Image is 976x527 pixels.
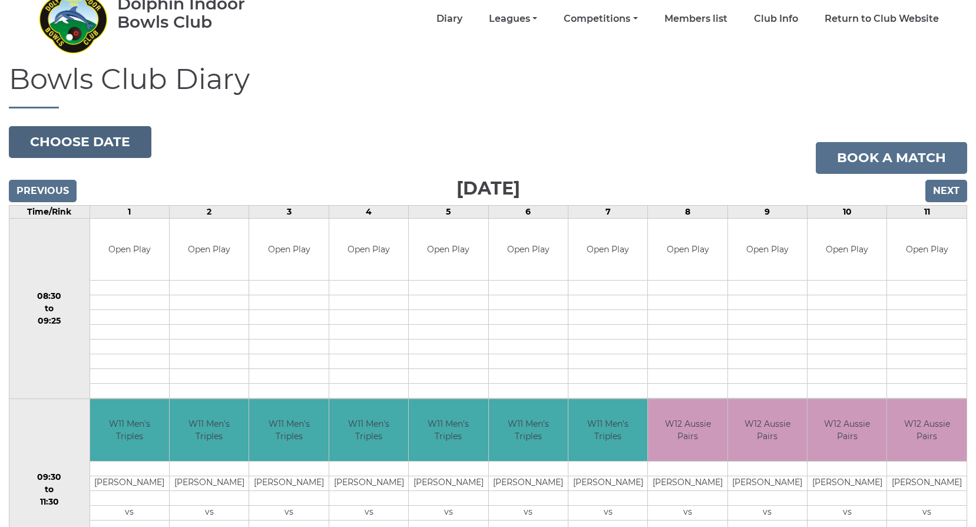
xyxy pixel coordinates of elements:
[409,205,488,218] td: 5
[409,505,488,520] td: vs
[648,399,727,461] td: W12 Aussie Pairs
[489,12,537,25] a: Leagues
[648,505,727,520] td: vs
[409,476,488,490] td: [PERSON_NAME]
[9,205,90,218] td: Time/Rink
[489,505,568,520] td: vs
[887,399,967,461] td: W12 Aussie Pairs
[808,476,886,490] td: [PERSON_NAME]
[489,399,568,461] td: W11 Men's Triples
[329,205,408,218] td: 4
[648,219,727,281] td: Open Play
[90,219,169,281] td: Open Play
[249,219,328,281] td: Open Play
[727,205,807,218] td: 9
[90,205,169,218] td: 1
[170,505,249,520] td: vs
[329,505,408,520] td: vs
[329,476,408,490] td: [PERSON_NAME]
[568,219,647,281] td: Open Play
[249,476,328,490] td: [PERSON_NAME]
[9,64,967,108] h1: Bowls Club Diary
[816,142,967,174] a: Book a match
[249,205,329,218] td: 3
[9,180,77,202] input: Previous
[887,476,967,490] td: [PERSON_NAME]
[664,12,727,25] a: Members list
[728,505,807,520] td: vs
[90,476,169,490] td: [PERSON_NAME]
[170,476,249,490] td: [PERSON_NAME]
[728,399,807,461] td: W12 Aussie Pairs
[925,180,967,202] input: Next
[825,12,939,25] a: Return to Club Website
[488,205,568,218] td: 6
[409,219,488,281] td: Open Play
[568,476,647,490] td: [PERSON_NAME]
[648,476,727,490] td: [PERSON_NAME]
[9,218,90,399] td: 08:30 to 09:25
[170,219,249,281] td: Open Play
[808,205,887,218] td: 10
[170,399,249,461] td: W11 Men's Triples
[648,205,727,218] td: 8
[329,219,408,281] td: Open Play
[409,399,488,461] td: W11 Men's Triples
[728,476,807,490] td: [PERSON_NAME]
[90,505,169,520] td: vs
[329,399,408,461] td: W11 Men's Triples
[170,205,249,218] td: 2
[808,505,886,520] td: vs
[489,476,568,490] td: [PERSON_NAME]
[754,12,798,25] a: Club Info
[728,219,807,281] td: Open Play
[489,219,568,281] td: Open Play
[808,399,886,461] td: W12 Aussie Pairs
[887,505,967,520] td: vs
[9,126,151,158] button: Choose date
[568,205,647,218] td: 7
[564,12,637,25] a: Competitions
[808,219,886,281] td: Open Play
[90,399,169,461] td: W11 Men's Triples
[568,399,647,461] td: W11 Men's Triples
[436,12,462,25] a: Diary
[887,205,967,218] td: 11
[568,505,647,520] td: vs
[249,399,328,461] td: W11 Men's Triples
[887,219,967,281] td: Open Play
[249,505,328,520] td: vs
